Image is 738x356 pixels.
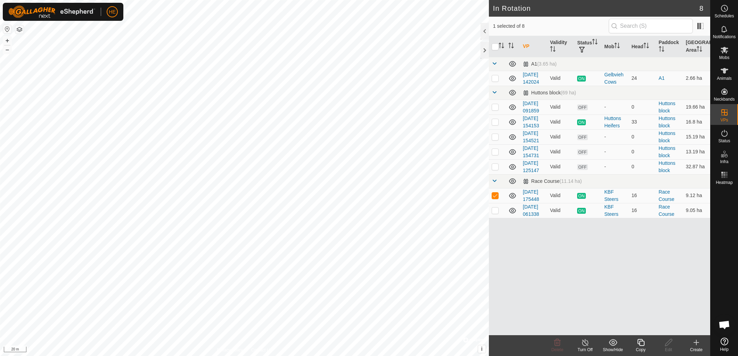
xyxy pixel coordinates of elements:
[713,35,736,39] span: Notifications
[577,193,585,199] span: ON
[683,188,710,203] td: 9.12 ha
[659,101,675,113] a: Huttons block
[659,47,664,53] p-sorticon: Activate to sort
[523,204,539,217] a: [DATE] 061338
[714,14,734,18] span: Schedules
[716,180,733,185] span: Heatmap
[659,130,675,143] a: Huttons block
[714,314,735,335] div: Open chat
[523,189,539,202] a: [DATE] 175448
[493,23,609,30] span: 1 selected of 8
[592,40,598,45] p-sorticon: Activate to sort
[547,115,574,129] td: Valid
[547,129,574,144] td: Valid
[523,130,539,143] a: [DATE] 154521
[3,25,11,33] button: Reset Map
[601,36,629,57] th: Mob
[560,178,582,184] span: (11.14 ha)
[537,61,557,67] span: (3.65 ha)
[547,144,574,159] td: Valid
[577,134,588,140] span: OFF
[604,71,626,86] div: Gelbvieh Cows
[547,71,574,86] td: Valid
[577,104,588,110] span: OFF
[719,56,729,60] span: Mobs
[629,129,656,144] td: 0
[609,19,693,33] input: Search (S)
[561,90,576,95] span: (69 ha)
[604,103,626,111] div: -
[629,100,656,115] td: 0
[683,159,710,174] td: 32.87 ha
[604,163,626,170] div: -
[683,129,710,144] td: 15.19 ha
[718,139,730,143] span: Status
[683,71,710,86] td: 2.66 ha
[683,36,710,57] th: [GEOGRAPHIC_DATA] Area
[697,47,702,53] p-sorticon: Activate to sort
[604,188,626,203] div: KBF Steers
[659,75,665,81] a: A1
[547,100,574,115] td: Valid
[627,347,655,353] div: Copy
[720,118,728,122] span: VPs
[547,188,574,203] td: Valid
[604,133,626,141] div: -
[682,347,710,353] div: Create
[3,45,11,54] button: –
[577,164,588,170] span: OFF
[604,115,626,129] div: Huttons Heifers
[547,159,574,174] td: Valid
[523,160,539,173] a: [DATE] 125147
[614,44,620,49] p-sorticon: Activate to sort
[520,36,547,57] th: VP
[629,36,656,57] th: Head
[720,160,728,164] span: Infra
[109,8,115,16] span: HE
[523,178,582,184] div: Race Course
[8,6,95,18] img: Gallagher Logo
[571,347,599,353] div: Turn Off
[711,335,738,354] a: Help
[659,160,675,173] a: Huttons block
[599,347,627,353] div: Show/Hide
[217,347,243,353] a: Privacy Policy
[629,144,656,159] td: 0
[478,345,486,353] button: i
[499,44,504,49] p-sorticon: Activate to sort
[577,149,588,155] span: OFF
[717,76,732,80] span: Animals
[481,346,483,352] span: i
[629,71,656,86] td: 24
[523,101,539,113] a: [DATE] 091859
[251,347,272,353] a: Contact Us
[656,36,683,57] th: Paddock
[659,116,675,128] a: Huttons block
[577,119,585,125] span: ON
[683,100,710,115] td: 19.66 ha
[550,47,556,53] p-sorticon: Activate to sort
[683,144,710,159] td: 13.19 ha
[523,145,539,158] a: [DATE] 154731
[659,145,675,158] a: Huttons block
[629,188,656,203] td: 16
[15,25,24,34] button: Map Layers
[683,115,710,129] td: 16.8 ha
[714,97,735,101] span: Neckbands
[577,76,585,82] span: ON
[655,347,682,353] div: Edit
[523,72,539,85] a: [DATE] 142024
[551,347,564,352] span: Delete
[683,203,710,218] td: 9.05 ha
[3,36,11,45] button: +
[523,90,576,96] div: Huttons block
[547,36,574,57] th: Validity
[699,3,703,14] span: 8
[720,347,729,351] span: Help
[629,115,656,129] td: 33
[523,116,539,128] a: [DATE] 154153
[629,159,656,174] td: 0
[493,4,699,12] h2: In Rotation
[577,208,585,214] span: ON
[659,189,674,202] a: Race Course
